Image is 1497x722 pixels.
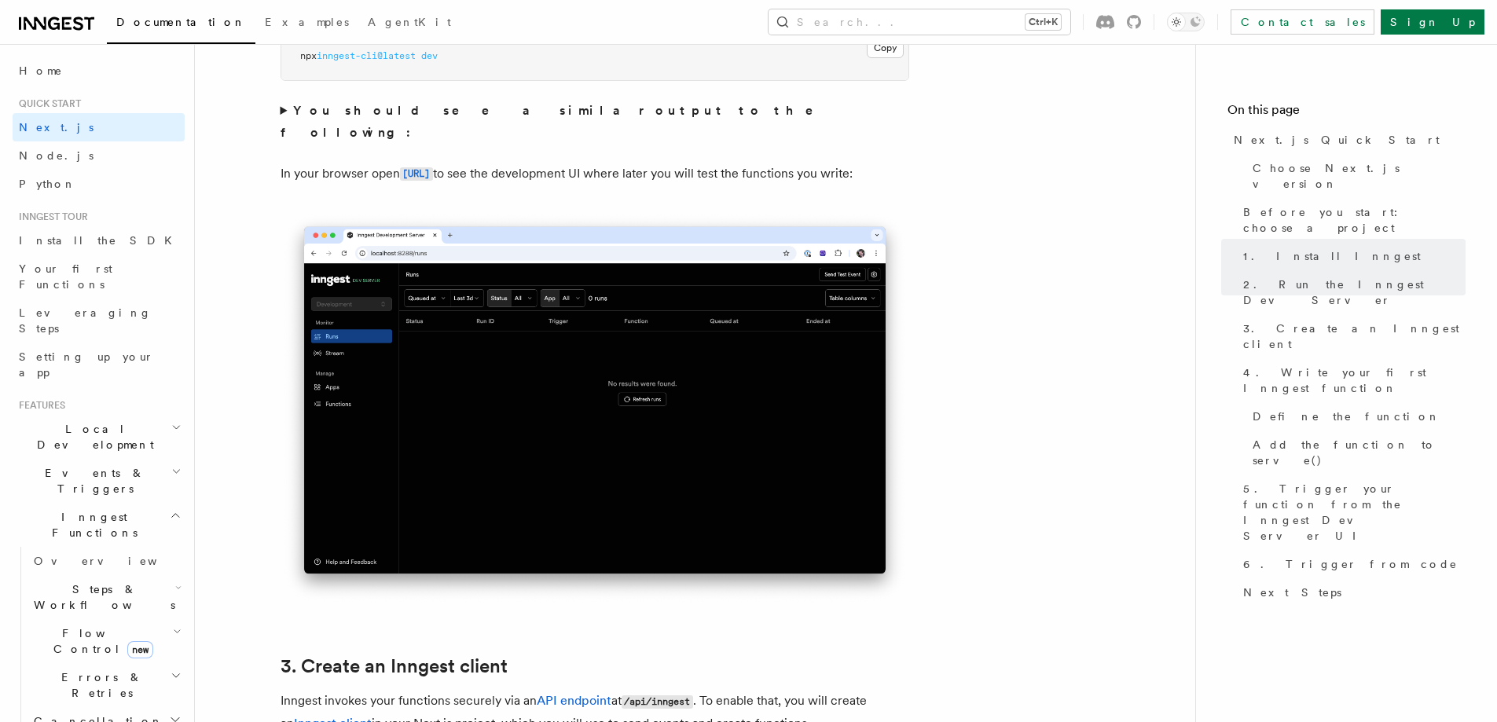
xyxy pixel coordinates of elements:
[1243,585,1341,600] span: Next Steps
[1231,9,1374,35] a: Contact sales
[421,50,438,61] span: dev
[13,113,185,141] a: Next.js
[19,178,76,190] span: Python
[19,149,94,162] span: Node.js
[1243,556,1458,572] span: 6. Trigger from code
[19,350,154,379] span: Setting up your app
[265,16,349,28] span: Examples
[1237,475,1466,550] a: 5. Trigger your function from the Inngest Dev Server UI
[34,555,196,567] span: Overview
[281,103,836,140] strong: You should see a similar output to the following:
[1381,9,1484,35] a: Sign Up
[1237,550,1466,578] a: 6. Trigger from code
[107,5,255,44] a: Documentation
[28,625,173,657] span: Flow Control
[300,50,317,61] span: npx
[1026,14,1061,30] kbd: Ctrl+K
[13,211,88,223] span: Inngest tour
[622,695,693,709] code: /api/inngest
[281,211,909,606] img: Inngest Dev Server's 'Runs' tab with no data
[13,399,65,412] span: Features
[281,100,909,144] summary: You should see a similar output to the following:
[28,547,185,575] a: Overview
[19,121,94,134] span: Next.js
[13,170,185,198] a: Python
[13,459,185,503] button: Events & Triggers
[1237,358,1466,402] a: 4. Write your first Inngest function
[28,663,185,707] button: Errors & Retries
[13,255,185,299] a: Your first Functions
[400,167,433,181] code: [URL]
[13,421,171,453] span: Local Development
[19,234,182,247] span: Install the SDK
[358,5,460,42] a: AgentKit
[13,57,185,85] a: Home
[1237,314,1466,358] a: 3. Create an Inngest client
[1243,248,1421,264] span: 1. Install Inngest
[1253,437,1466,468] span: Add the function to serve()
[867,38,904,58] button: Copy
[116,16,246,28] span: Documentation
[1243,277,1466,308] span: 2. Run the Inngest Dev Server
[400,166,433,181] a: [URL]
[13,141,185,170] a: Node.js
[13,415,185,459] button: Local Development
[1243,365,1466,396] span: 4. Write your first Inngest function
[127,641,153,658] span: new
[1237,242,1466,270] a: 1. Install Inngest
[1243,481,1466,544] span: 5. Trigger your function from the Inngest Dev Server UI
[1227,101,1466,126] h4: On this page
[1234,132,1440,148] span: Next.js Quick Start
[1237,198,1466,242] a: Before you start: choose a project
[1237,578,1466,607] a: Next Steps
[13,509,170,541] span: Inngest Functions
[28,619,185,663] button: Flow Controlnew
[13,299,185,343] a: Leveraging Steps
[1243,321,1466,352] span: 3. Create an Inngest client
[13,343,185,387] a: Setting up your app
[1246,154,1466,198] a: Choose Next.js version
[1253,160,1466,192] span: Choose Next.js version
[281,163,909,185] p: In your browser open to see the development UI where later you will test the functions you write:
[28,575,185,619] button: Steps & Workflows
[13,503,185,547] button: Inngest Functions
[769,9,1070,35] button: Search...Ctrl+K
[1243,204,1466,236] span: Before you start: choose a project
[368,16,451,28] span: AgentKit
[13,97,81,110] span: Quick start
[1237,270,1466,314] a: 2. Run the Inngest Dev Server
[19,262,112,291] span: Your first Functions
[1227,126,1466,154] a: Next.js Quick Start
[1246,431,1466,475] a: Add the function to serve()
[255,5,358,42] a: Examples
[13,226,185,255] a: Install the SDK
[28,669,171,701] span: Errors & Retries
[19,63,63,79] span: Home
[537,693,611,708] a: API endpoint
[281,655,508,677] a: 3. Create an Inngest client
[13,465,171,497] span: Events & Triggers
[1167,13,1205,31] button: Toggle dark mode
[19,306,152,335] span: Leveraging Steps
[1246,402,1466,431] a: Define the function
[1253,409,1440,424] span: Define the function
[317,50,416,61] span: inngest-cli@latest
[28,581,175,613] span: Steps & Workflows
